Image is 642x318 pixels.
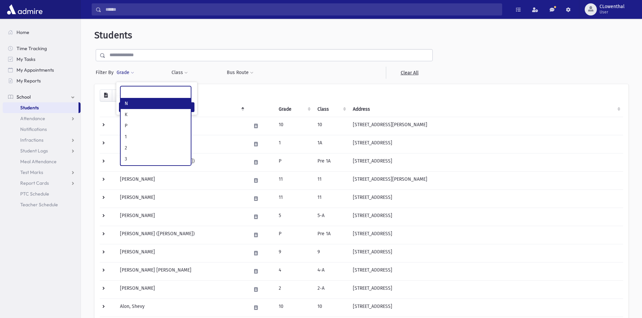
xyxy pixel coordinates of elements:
[20,105,39,111] span: Students
[20,169,43,175] span: Test Marks
[349,298,623,317] td: [STREET_ADDRESS]
[121,131,191,142] li: 1
[313,262,349,280] td: 4-A
[600,4,624,9] span: CLowenthal
[275,117,313,135] td: 10
[3,156,81,167] a: Meal Attendance
[275,153,313,171] td: P
[3,113,81,124] a: Attendance
[20,115,45,121] span: Attendance
[313,117,349,135] td: 10
[121,109,191,120] li: K
[349,280,623,298] td: [STREET_ADDRESS]
[116,189,247,208] td: [PERSON_NAME]
[386,67,433,79] a: Clear All
[171,67,188,79] button: Class
[20,180,49,186] span: Report Cards
[20,191,49,197] span: PTC Schedule
[226,67,254,79] button: Bus Route
[600,9,624,15] span: User
[313,135,349,153] td: 1A
[17,45,47,51] span: Time Tracking
[3,167,81,178] a: Test Marks
[17,67,54,73] span: My Appointments
[116,208,247,226] td: [PERSON_NAME]
[17,94,31,100] span: School
[121,165,191,176] li: 4
[3,102,79,113] a: Students
[3,27,81,38] a: Home
[116,153,247,171] td: [PERSON_NAME] ([PERSON_NAME])
[313,153,349,171] td: Pre 1A
[121,153,191,165] li: 3
[20,202,58,208] span: Teacher Schedule
[119,102,194,112] button: Filter
[313,102,349,117] th: Class: activate to sort column ascending
[101,3,502,15] input: Search
[94,30,132,41] span: Students
[116,226,247,244] td: [PERSON_NAME] ([PERSON_NAME])
[3,188,81,199] a: PTC Schedule
[349,153,623,171] td: [STREET_ADDRESS]
[116,117,247,135] td: [PERSON_NAME]
[349,208,623,226] td: [STREET_ADDRESS]
[116,67,134,79] button: Grade
[20,137,43,143] span: Infractions
[3,178,81,188] a: Report Cards
[313,280,349,298] td: 2-A
[116,135,247,153] td: [PERSON_NAME]
[275,135,313,153] td: 1
[5,3,44,16] img: AdmirePro
[17,29,29,35] span: Home
[3,43,81,54] a: Time Tracking
[349,171,623,189] td: [STREET_ADDRESS][PERSON_NAME]
[3,124,81,135] a: Notifications
[112,90,125,102] button: Print
[121,142,191,153] li: 2
[20,148,48,154] span: Student Logs
[275,262,313,280] td: 4
[275,102,313,117] th: Grade: activate to sort column ascending
[3,54,81,65] a: My Tasks
[3,145,81,156] a: Student Logs
[349,117,623,135] td: [STREET_ADDRESS][PERSON_NAME]
[17,56,35,62] span: My Tasks
[116,298,247,317] td: Alon, Shevy
[275,226,313,244] td: P
[313,298,349,317] td: 10
[349,262,623,280] td: [STREET_ADDRESS]
[275,280,313,298] td: 2
[121,98,191,109] li: N
[275,298,313,317] td: 10
[3,75,81,86] a: My Reports
[17,78,41,84] span: My Reports
[313,171,349,189] td: 11
[349,135,623,153] td: [STREET_ADDRESS]
[275,244,313,262] td: 9
[3,199,81,210] a: Teacher Schedule
[116,244,247,262] td: [PERSON_NAME]
[20,158,57,165] span: Meal Attendance
[349,244,623,262] td: [STREET_ADDRESS]
[313,244,349,262] td: 9
[121,120,191,131] li: P
[116,262,247,280] td: [PERSON_NAME] [PERSON_NAME]
[100,90,112,102] button: CSV
[313,189,349,208] td: 11
[3,135,81,145] a: Infractions
[313,226,349,244] td: Pre 1A
[3,65,81,75] a: My Appointments
[349,189,623,208] td: [STREET_ADDRESS]
[116,171,247,189] td: [PERSON_NAME]
[275,171,313,189] td: 11
[20,126,47,132] span: Notifications
[116,280,247,298] td: [PERSON_NAME]
[116,102,247,117] th: Student: activate to sort column descending
[349,102,623,117] th: Address: activate to sort column ascending
[275,208,313,226] td: 5
[96,69,116,76] span: Filter By
[3,92,81,102] a: School
[275,189,313,208] td: 11
[313,208,349,226] td: 5-A
[349,226,623,244] td: [STREET_ADDRESS]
